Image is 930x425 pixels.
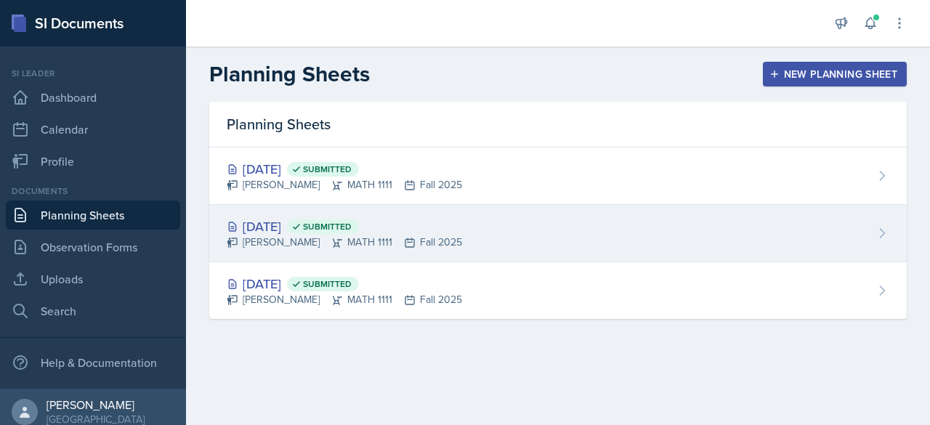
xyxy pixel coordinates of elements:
[772,68,897,80] div: New Planning Sheet
[227,235,462,250] div: [PERSON_NAME] MATH 1111 Fall 2025
[227,159,462,179] div: [DATE]
[209,147,907,205] a: [DATE] Submitted [PERSON_NAME]MATH 1111Fall 2025
[6,83,180,112] a: Dashboard
[6,67,180,80] div: Si leader
[46,397,145,412] div: [PERSON_NAME]
[303,163,352,175] span: Submitted
[227,177,462,193] div: [PERSON_NAME] MATH 1111 Fall 2025
[303,221,352,232] span: Submitted
[6,185,180,198] div: Documents
[6,115,180,144] a: Calendar
[227,292,462,307] div: [PERSON_NAME] MATH 1111 Fall 2025
[6,232,180,262] a: Observation Forms
[6,147,180,176] a: Profile
[763,62,907,86] button: New Planning Sheet
[209,205,907,262] a: [DATE] Submitted [PERSON_NAME]MATH 1111Fall 2025
[209,61,370,87] h2: Planning Sheets
[227,274,462,294] div: [DATE]
[6,201,180,230] a: Planning Sheets
[6,264,180,294] a: Uploads
[227,216,462,236] div: [DATE]
[209,262,907,319] a: [DATE] Submitted [PERSON_NAME]MATH 1111Fall 2025
[6,348,180,377] div: Help & Documentation
[209,102,907,147] div: Planning Sheets
[303,278,352,290] span: Submitted
[6,296,180,325] a: Search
